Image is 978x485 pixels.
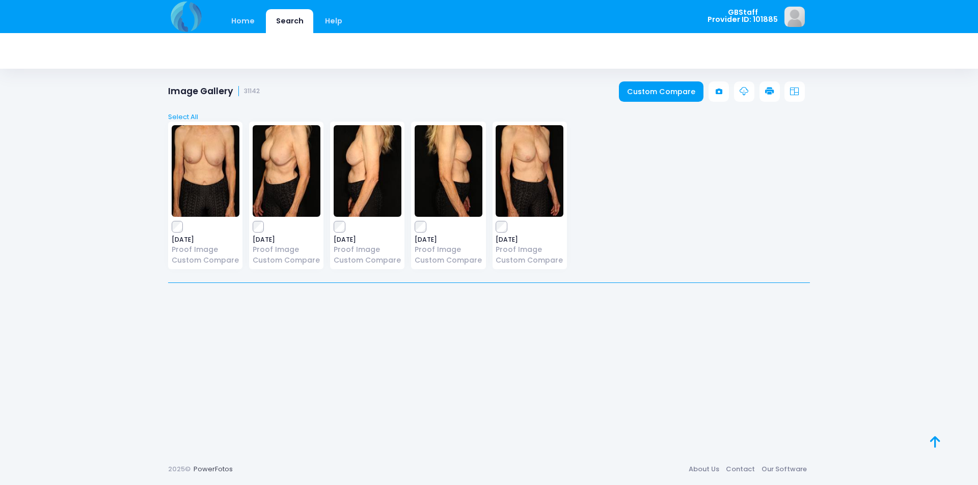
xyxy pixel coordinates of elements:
a: Search [266,9,313,33]
a: Proof Image [253,244,320,255]
span: [DATE] [172,237,239,243]
img: image [415,125,482,217]
a: Contact [722,460,758,478]
img: image [172,125,239,217]
span: GBStaff Provider ID: 101885 [708,9,778,23]
a: Custom Compare [334,255,401,266]
img: image [496,125,563,217]
a: Home [221,9,264,33]
img: image [334,125,401,217]
h1: Image Gallery [168,86,260,97]
a: Select All [165,112,813,122]
a: Proof Image [415,244,482,255]
span: [DATE] [496,237,563,243]
span: [DATE] [415,237,482,243]
img: image [253,125,320,217]
a: Our Software [758,460,810,478]
img: image [784,7,805,27]
a: Custom Compare [619,81,704,102]
a: Custom Compare [172,255,239,266]
a: Custom Compare [415,255,482,266]
small: 31142 [244,88,260,95]
span: [DATE] [253,237,320,243]
span: [DATE] [334,237,401,243]
a: About Us [685,460,722,478]
a: Proof Image [496,244,563,255]
a: Proof Image [172,244,239,255]
a: PowerFotos [194,464,233,474]
span: 2025© [168,464,191,474]
a: Custom Compare [253,255,320,266]
a: Custom Compare [496,255,563,266]
a: Proof Image [334,244,401,255]
a: Help [315,9,352,33]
